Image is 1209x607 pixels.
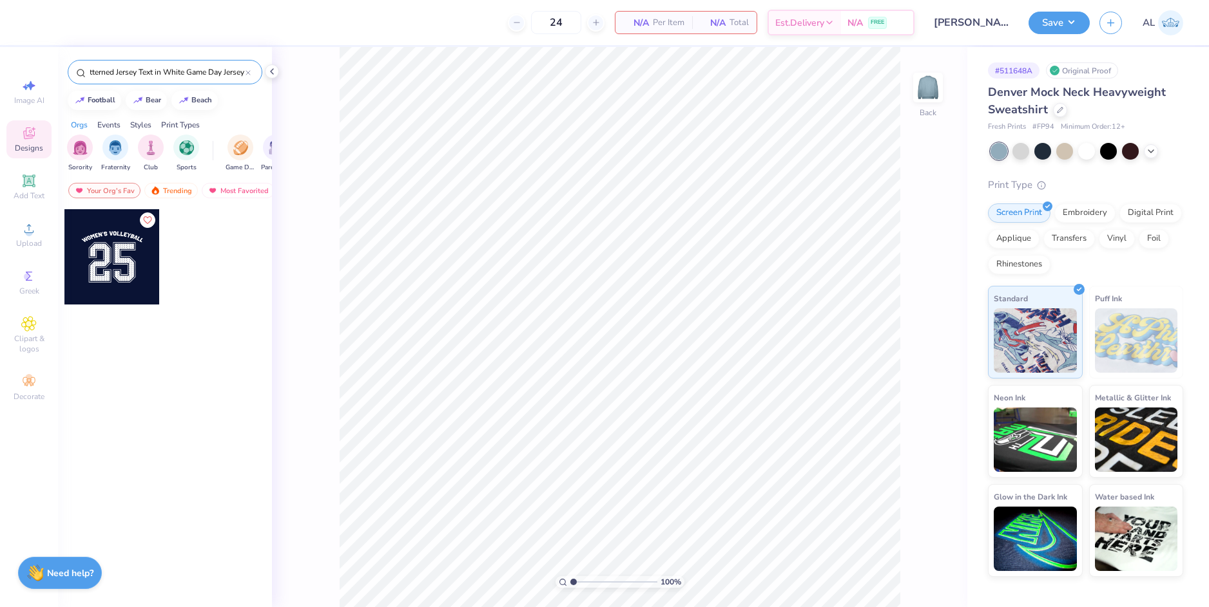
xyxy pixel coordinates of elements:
[661,576,681,588] span: 100 %
[6,333,52,354] span: Clipart & logos
[1032,122,1054,133] span: # FP94
[144,140,158,155] img: Club Image
[775,16,824,30] span: Est. Delivery
[191,97,212,104] div: beach
[1099,229,1135,248] div: Vinyl
[226,135,255,173] button: filter button
[150,186,160,195] img: trending.gif
[71,119,88,131] div: Orgs
[208,186,218,195] img: most_fav.gif
[130,119,151,131] div: Styles
[14,191,44,201] span: Add Text
[171,91,218,110] button: beach
[1095,407,1178,472] img: Metallic & Glitter Ink
[74,186,84,195] img: most_fav.gif
[994,308,1077,373] img: Standard
[89,66,246,79] input: Try "Alpha"
[871,18,884,27] span: FREE
[994,407,1077,472] img: Neon Ink
[1029,12,1090,34] button: Save
[847,16,863,30] span: N/A
[226,163,255,173] span: Game Day
[173,135,199,173] div: filter for Sports
[920,107,936,118] div: Back
[177,163,197,173] span: Sports
[988,122,1026,133] span: Fresh Prints
[730,16,749,30] span: Total
[140,212,155,228] button: Like
[101,163,130,173] span: Fraternity
[226,135,255,173] div: filter for Game Day
[202,183,275,198] div: Most Favorited
[68,163,92,173] span: Sorority
[1061,122,1125,133] span: Minimum Order: 12 +
[138,135,164,173] button: filter button
[1046,62,1118,79] div: Original Proof
[924,10,1019,35] input: Untitled Design
[1054,203,1116,223] div: Embroidery
[144,163,158,173] span: Club
[653,16,684,30] span: Per Item
[68,183,140,198] div: Your Org's Fav
[988,203,1050,223] div: Screen Print
[1143,15,1155,30] span: AL
[88,97,115,104] div: football
[1143,10,1183,35] a: AL
[1095,391,1171,404] span: Metallic & Glitter Ink
[108,140,122,155] img: Fraternity Image
[988,84,1166,117] span: Denver Mock Neck Heavyweight Sweatshirt
[261,135,291,173] button: filter button
[67,135,93,173] div: filter for Sorority
[97,119,121,131] div: Events
[14,391,44,402] span: Decorate
[988,229,1040,248] div: Applique
[988,178,1183,192] div: Print Type
[146,97,161,104] div: bear
[1158,10,1183,35] img: Alyzza Lydia Mae Sobrino
[1095,490,1154,503] span: Water based Ink
[988,255,1050,274] div: Rhinestones
[16,238,42,248] span: Upload
[15,143,43,153] span: Designs
[994,490,1067,503] span: Glow in the Dark Ink
[73,140,88,155] img: Sorority Image
[101,135,130,173] button: filter button
[101,135,130,173] div: filter for Fraternity
[19,286,39,296] span: Greek
[179,140,194,155] img: Sports Image
[67,135,93,173] button: filter button
[988,62,1040,79] div: # 511648A
[75,97,85,104] img: trend_line.gif
[1095,308,1178,373] img: Puff Ink
[133,97,143,104] img: trend_line.gif
[161,119,200,131] div: Print Types
[47,567,93,579] strong: Need help?
[261,163,291,173] span: Parent's Weekend
[994,391,1025,404] span: Neon Ink
[179,97,189,104] img: trend_line.gif
[700,16,726,30] span: N/A
[623,16,649,30] span: N/A
[233,140,248,155] img: Game Day Image
[1043,229,1095,248] div: Transfers
[994,507,1077,571] img: Glow in the Dark Ink
[14,95,44,106] span: Image AI
[1139,229,1169,248] div: Foil
[1119,203,1182,223] div: Digital Print
[994,292,1028,305] span: Standard
[173,135,199,173] button: filter button
[68,91,121,110] button: football
[915,75,941,100] img: Back
[1095,507,1178,571] img: Water based Ink
[1095,292,1122,305] span: Puff Ink
[531,11,581,34] input: – –
[144,183,198,198] div: Trending
[261,135,291,173] div: filter for Parent's Weekend
[269,140,284,155] img: Parent's Weekend Image
[138,135,164,173] div: filter for Club
[126,91,167,110] button: bear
